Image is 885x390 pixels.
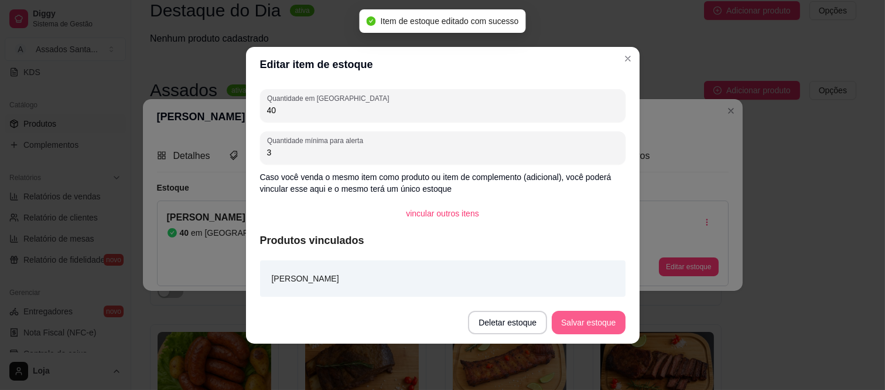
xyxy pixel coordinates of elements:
[260,171,626,195] p: Caso você venda o mesmo item como produto ou item de complemento (adicional), você poderá vincula...
[267,147,619,158] input: Quantidade mínima para alerta
[619,49,637,68] button: Close
[381,16,519,26] span: Item de estoque editado com sucesso
[267,135,367,145] label: Quantidade mínima para alerta
[260,232,626,249] article: Produtos vinculados
[272,272,339,285] article: [PERSON_NAME]
[367,16,376,26] span: check-circle
[246,47,640,82] header: Editar item de estoque
[397,202,488,225] button: vincular outros itens
[552,311,625,334] button: Salvar estoque
[267,104,619,116] input: Quantidade em estoque
[468,311,547,334] button: Deletar estoque
[267,93,393,103] label: Quantidade em [GEOGRAPHIC_DATA]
